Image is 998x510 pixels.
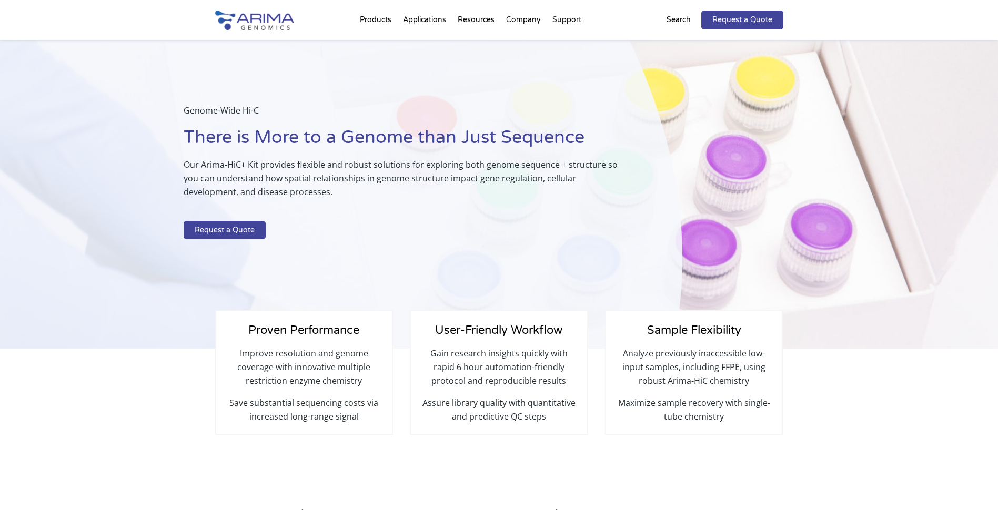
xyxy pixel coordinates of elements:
p: Assure library quality with quantitative and predictive QC steps [421,396,576,423]
a: Request a Quote [701,11,783,29]
p: Maximize sample recovery with single-tube chemistry [617,396,771,423]
p: Our Arima-HiC+ Kit provides flexible and robust solutions for exploring both genome sequence + st... [184,158,630,207]
a: Request a Quote [184,221,266,240]
p: Genome-Wide Hi-C [184,104,630,126]
p: Analyze previously inaccessible low-input samples, including FFPE, using robust Arima-HiC chemistry [617,346,771,396]
span: Sample Flexibility [647,323,741,337]
img: Arima-Genomics-logo [215,11,294,30]
span: Proven Performance [248,323,359,337]
p: Gain research insights quickly with rapid 6 hour automation-friendly protocol and reproducible re... [421,346,576,396]
p: Improve resolution and genome coverage with innovative multiple restriction enzyme chemistry [227,346,381,396]
p: Search [667,13,691,27]
span: User-Friendly Workflow [435,323,562,337]
h1: There is More to a Genome than Just Sequence [184,126,630,158]
p: Save substantial sequencing costs via increased long-range signal [227,396,381,423]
